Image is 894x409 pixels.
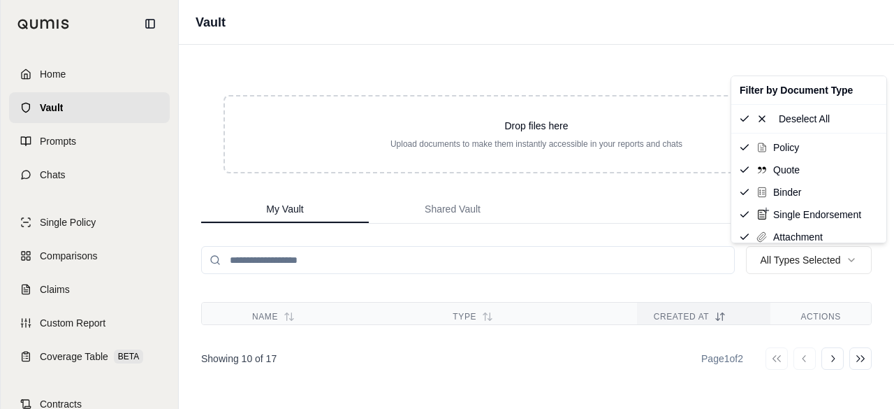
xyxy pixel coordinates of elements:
span: Quote [773,163,800,177]
span: Single Endorsement [773,208,861,222]
span: Deselect All [779,112,830,126]
div: Filter by Document Type [734,79,884,101]
span: Attachment [773,230,823,244]
span: Binder [773,185,801,199]
span: Policy [773,141,799,155]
